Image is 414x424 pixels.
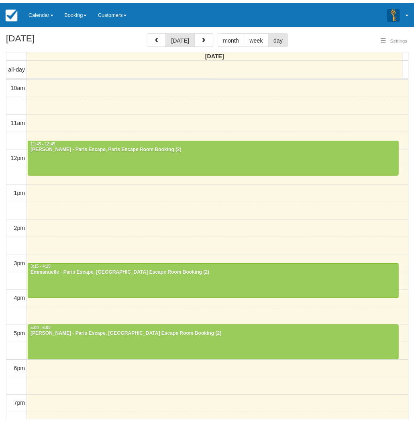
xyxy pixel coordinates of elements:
[393,6,406,18] img: A3
[8,64,25,70] span: all-day
[14,367,25,373] span: 6pm
[14,332,25,338] span: 5pm
[11,154,25,160] span: 12pm
[247,31,272,44] button: week
[31,141,56,145] span: 11:45 - 12:45
[168,31,197,44] button: [DATE]
[31,270,402,277] div: Emmanuelle - Paris Escape, [GEOGRAPHIC_DATA] Escape Room Booking (2)
[14,296,25,302] span: 4pm
[14,260,25,267] span: 3pm
[6,31,108,45] h2: [DATE]
[396,35,413,41] span: Settings
[28,139,404,175] a: 11:45 - 12:45[PERSON_NAME] - Paris Escape, Paris Escape Room Booking (2)
[11,83,25,89] span: 10am
[28,264,404,299] a: 3:15 - 4:15Emmanuelle - Paris Escape, [GEOGRAPHIC_DATA] Escape Room Booking (2)
[14,189,25,196] span: 1pm
[208,51,227,57] span: [DATE]
[272,31,292,44] button: day
[28,326,404,361] a: 5:00 - 6:00[PERSON_NAME] - Paris Escape, [GEOGRAPHIC_DATA] Escape Room Booking (2)
[6,6,18,18] img: checkfront-main-nav-mini-logo.png
[31,145,402,152] div: [PERSON_NAME] - Paris Escape, Paris Escape Room Booking (2)
[31,265,51,269] span: 3:15 - 4:15
[31,332,402,338] div: [PERSON_NAME] - Paris Escape, [GEOGRAPHIC_DATA] Escape Room Booking (2)
[221,31,248,44] button: month
[14,225,25,231] span: 2pm
[31,327,51,332] span: 5:00 - 6:00
[14,402,25,409] span: 7pm
[11,118,25,125] span: 11am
